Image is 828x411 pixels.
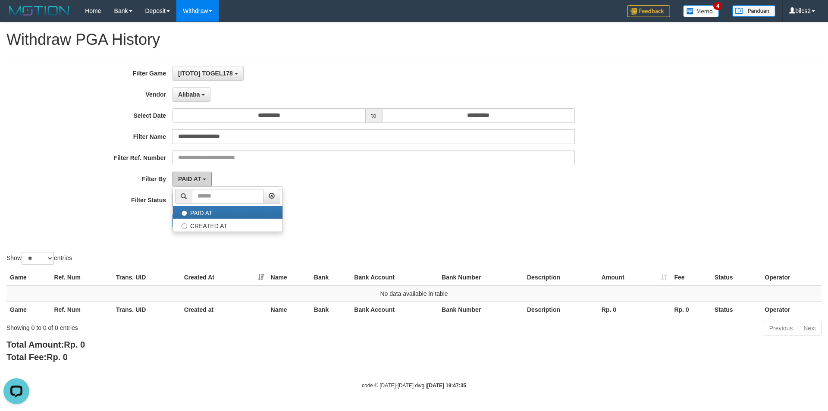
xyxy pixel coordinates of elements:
th: Bank [310,270,351,286]
th: Name [267,270,310,286]
th: Bank Number [438,270,524,286]
th: Status [711,270,761,286]
th: Bank [310,301,351,317]
th: Rp. 0 [671,301,711,317]
th: Description [524,270,598,286]
th: Ref. Num [50,270,113,286]
label: CREATED AT [173,219,282,232]
th: Bank Account [351,301,438,317]
span: [ITOTO] TOGEL178 [178,70,233,77]
span: PAID AT [178,176,201,182]
button: Alibaba [172,87,210,102]
div: Showing 0 to 0 of 0 entries [6,320,339,332]
th: Operator [761,301,822,317]
th: Game [6,301,50,317]
select: Showentries [22,252,54,265]
th: Name [267,301,310,317]
th: Created At: activate to sort column ascending [181,270,267,286]
span: Rp. 0 [47,352,68,362]
th: Bank Account [351,270,438,286]
td: No data available in table [6,286,822,302]
th: Fee [671,270,711,286]
span: 4 [713,2,722,10]
span: to [366,108,382,123]
button: [ITOTO] TOGEL178 [172,66,244,81]
th: Rp. 0 [598,301,671,317]
img: Feedback.jpg [627,5,670,17]
img: panduan.png [732,5,775,17]
th: Trans. UID [113,270,181,286]
input: PAID AT [182,210,187,216]
th: Status [711,301,761,317]
span: Rp. 0 [64,340,85,349]
th: Operator [761,270,822,286]
img: Button%20Memo.svg [683,5,719,17]
th: Description [524,301,598,317]
a: Previous [764,321,798,336]
th: Amount: activate to sort column ascending [598,270,671,286]
th: Game [6,270,50,286]
img: MOTION_logo.png [6,4,72,17]
span: Alibaba [178,91,200,98]
input: CREATED AT [182,223,187,229]
strong: [DATE] 19:47:35 [427,383,466,389]
b: Total Amount: [6,340,85,349]
th: Created at [181,301,267,317]
label: PAID AT [173,206,282,219]
small: code © [DATE]-[DATE] dwg | [362,383,466,389]
b: Total Fee: [6,352,68,362]
button: Open LiveChat chat widget [3,3,29,29]
label: Show entries [6,252,72,265]
th: Ref. Num [50,301,113,317]
a: Next [798,321,822,336]
button: PAID AT [172,172,212,186]
th: Bank Number [438,301,524,317]
h1: Withdraw PGA History [6,31,822,48]
th: Trans. UID [113,301,181,317]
